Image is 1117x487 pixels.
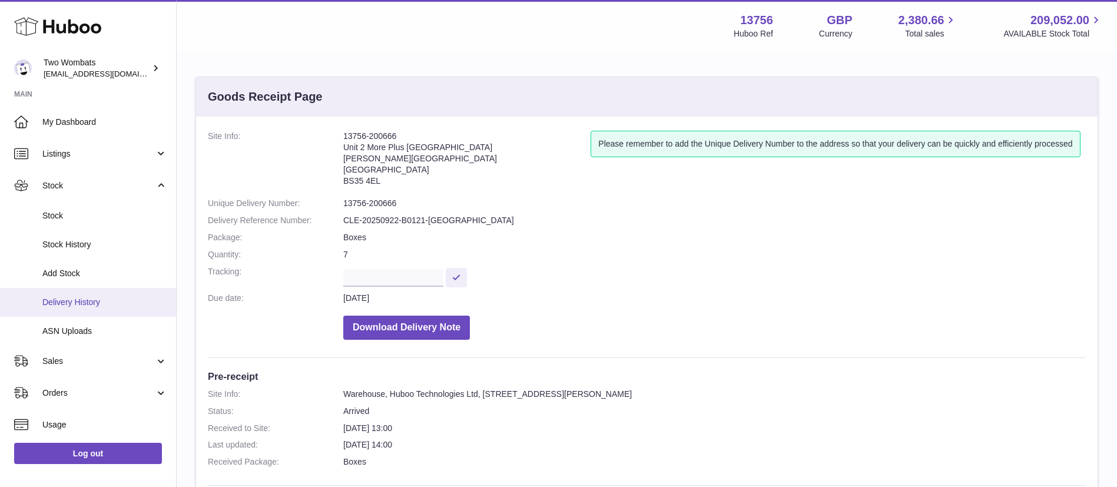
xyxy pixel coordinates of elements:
dd: 13756-200666 [343,198,1086,209]
dt: Received Package: [208,456,343,468]
dd: [DATE] [343,293,1086,304]
button: Download Delivery Note [343,316,470,340]
span: AVAILABLE Stock Total [1003,28,1103,39]
dt: Status: [208,406,343,417]
dt: Last updated: [208,439,343,450]
dt: Tracking: [208,266,343,287]
span: Usage [42,419,167,430]
span: [EMAIL_ADDRESS][DOMAIN_NAME] [44,69,173,78]
dt: Received to Site: [208,423,343,434]
a: 2,380.66 Total sales [899,12,958,39]
dd: Warehouse, Huboo Technologies Ltd, [STREET_ADDRESS][PERSON_NAME] [343,389,1086,400]
span: Sales [42,356,155,367]
div: Currency [819,28,853,39]
div: Please remember to add the Unique Delivery Number to the address so that your delivery can be qui... [591,131,1080,157]
dt: Unique Delivery Number: [208,198,343,209]
strong: GBP [827,12,852,28]
a: Log out [14,443,162,464]
dt: Site Info: [208,389,343,400]
span: Total sales [905,28,957,39]
dd: [DATE] 14:00 [343,439,1086,450]
img: internalAdmin-13756@internal.huboo.com [14,59,32,77]
span: Stock History [42,239,167,250]
dt: Due date: [208,293,343,304]
span: ASN Uploads [42,326,167,337]
dt: Package: [208,232,343,243]
span: Delivery History [42,297,167,308]
span: Stock [42,180,155,191]
dd: Arrived [343,406,1086,417]
dd: Boxes [343,456,1086,468]
dd: 7 [343,249,1086,260]
h3: Pre-receipt [208,370,1086,383]
dd: CLE-20250922-B0121-[GEOGRAPHIC_DATA] [343,215,1086,226]
span: My Dashboard [42,117,167,128]
div: Huboo Ref [734,28,773,39]
dd: Boxes [343,232,1086,243]
strong: 13756 [740,12,773,28]
span: Add Stock [42,268,167,279]
span: 209,052.00 [1030,12,1089,28]
dt: Site Info: [208,131,343,192]
dt: Quantity: [208,249,343,260]
h3: Goods Receipt Page [208,89,323,105]
dd: [DATE] 13:00 [343,423,1086,434]
dt: Delivery Reference Number: [208,215,343,226]
span: 2,380.66 [899,12,944,28]
span: Orders [42,387,155,399]
div: Two Wombats [44,57,150,79]
address: 13756-200666 Unit 2 More Plus [GEOGRAPHIC_DATA] [PERSON_NAME][GEOGRAPHIC_DATA] [GEOGRAPHIC_DATA] ... [343,131,591,192]
span: Listings [42,148,155,160]
a: 209,052.00 AVAILABLE Stock Total [1003,12,1103,39]
span: Stock [42,210,167,221]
